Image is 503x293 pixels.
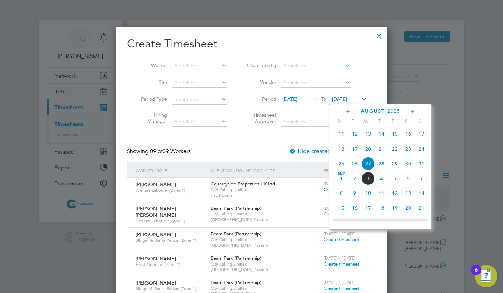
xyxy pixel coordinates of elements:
span: 23 [401,142,415,156]
span: 15 [388,127,401,141]
span: 24 [415,142,428,156]
span: [DATE] - [DATE] [324,205,356,211]
span: [DATE] [282,96,298,102]
span: 27 [401,216,415,230]
span: City Calling Limited [211,211,320,217]
input: Search for... [281,78,351,88]
span: 26 [388,216,401,230]
span: 30 [401,157,415,170]
span: City Calling Limited [211,237,320,242]
span: 20 [361,142,375,156]
span: 25 [375,216,388,230]
span: S [400,118,413,124]
span: 7 [415,172,428,185]
div: Period [322,162,369,178]
span: 5 [388,172,401,185]
span: [GEOGRAPHIC_DATA] Phase 6 [211,217,320,222]
div: Showing [127,148,192,155]
span: 17 [415,127,428,141]
span: Slinger & Banks Person (Zone 1) [136,237,205,243]
span: August [361,108,385,114]
span: 24 [361,216,375,230]
span: 1 [335,172,348,185]
span: 19 [348,142,361,156]
span: Create timesheet [324,261,359,267]
span: [DATE] - [DATE] [324,231,356,237]
span: City Calling Limited [211,286,320,291]
label: Client Config [245,62,276,69]
h2: Create Timesheet [127,37,376,51]
span: 12 [388,187,401,200]
span: 2025 [387,108,400,114]
span: 18 [335,142,348,156]
label: Hide created timesheets [289,148,360,155]
input: Select one [172,95,227,105]
span: 15 [335,201,348,215]
span: [PERSON_NAME] [136,255,176,262]
span: [PERSON_NAME] [136,181,176,188]
span: 21 [415,201,428,215]
span: To [319,95,328,104]
span: Create timesheet [324,187,359,193]
span: T [346,118,360,124]
span: 8 [335,187,348,200]
span: 16 [401,127,415,141]
span: Beam Park (Partnership) [211,279,261,285]
span: 22 [388,142,401,156]
span: 14 [375,127,388,141]
span: Slinger & Banks Person (Zone 1) [136,286,205,292]
span: [DATE] - [DATE] [324,255,356,261]
span: City Calling Limited [211,187,320,193]
label: Hiring Manager [136,112,167,124]
span: General Labourer (Zone 1) [136,218,205,224]
span: Beam Park (Partnership) [211,255,261,261]
span: 2 [348,172,361,185]
span: 28 [375,157,388,170]
span: 31 [415,157,428,170]
span: 10 [361,187,375,200]
span: [DATE] [332,96,347,102]
span: 26 [348,157,361,170]
span: 9 [348,187,361,200]
span: [PERSON_NAME] [PERSON_NAME] [136,206,176,218]
span: Patchworks [211,193,320,198]
span: 09 of [150,148,163,155]
span: [GEOGRAPHIC_DATA] Phase 6 [211,242,320,248]
span: 13 [401,187,415,200]
div: 6 [475,270,478,279]
label: Worker [136,62,167,69]
span: 27 [361,157,375,170]
input: Search for... [172,117,227,127]
span: [GEOGRAPHIC_DATA] Phase 6 [211,267,320,272]
span: 3 [361,172,375,185]
span: 09 Workers [150,148,191,155]
span: 22 [335,216,348,230]
span: F [386,118,400,124]
span: [PERSON_NAME] [136,280,176,286]
span: 17 [361,201,375,215]
label: Period Type [136,96,167,102]
span: Beam Park (Partnership) [211,231,261,237]
span: 12 [348,127,361,141]
span: 18 [375,201,388,215]
span: Create timesheet [324,236,359,242]
input: Search for... [281,61,351,71]
span: T [373,118,386,124]
span: 13 [361,127,375,141]
span: Sep [335,172,348,175]
span: 25 [335,157,348,170]
label: Period [245,96,276,102]
span: 4 [375,172,388,185]
label: Vendor [245,79,276,85]
input: Search for... [172,78,227,88]
span: Hoist Operator (Zone 1) [136,262,205,267]
span: Countryside Properties UK Ltd [211,181,275,187]
div: Client Config / Vendor / Site [209,162,322,178]
label: Site [136,79,167,85]
span: 23 [348,216,361,230]
label: Timesheet Approver [245,112,276,124]
span: City Calling Limited [211,261,320,267]
span: Welfare Labourer (Zone 1) [136,188,205,193]
span: 19 [388,201,401,215]
span: Create timesheet [324,211,359,217]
